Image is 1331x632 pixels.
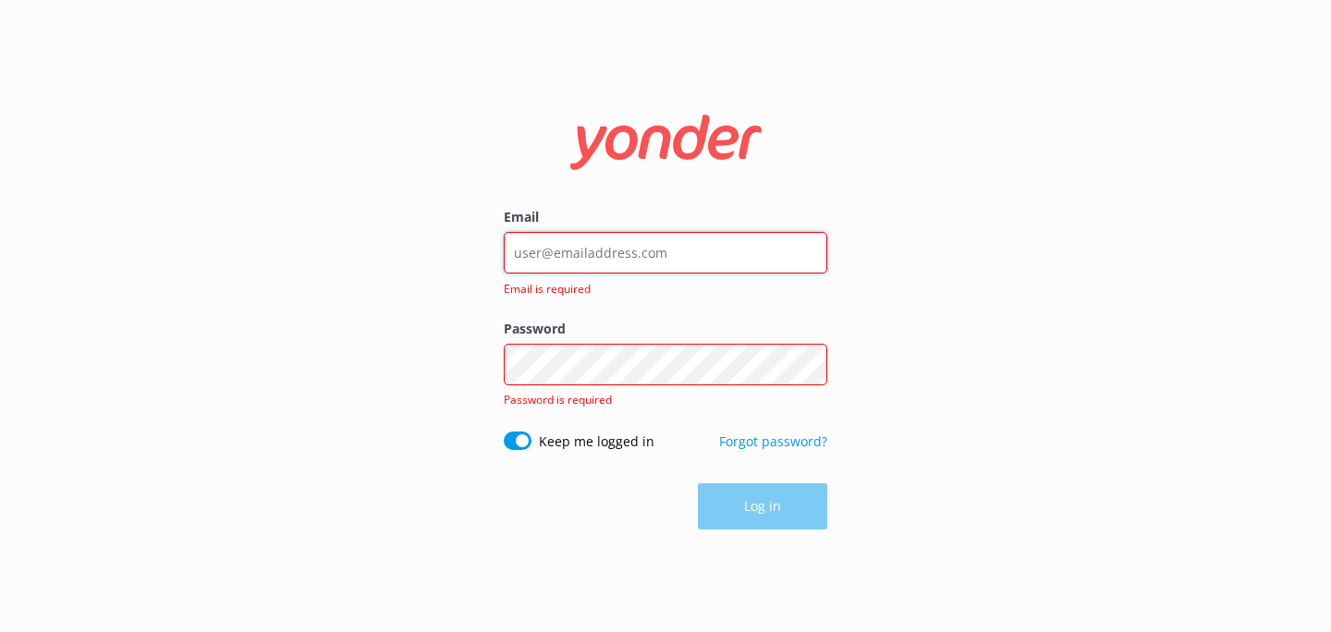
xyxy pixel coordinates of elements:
label: Email [504,207,827,227]
a: Forgot password? [719,432,827,450]
input: user@emailaddress.com [504,232,827,273]
label: Keep me logged in [539,431,654,452]
span: Email is required [504,280,816,298]
button: Show password [790,346,827,383]
span: Password is required [504,392,612,407]
label: Password [504,319,827,339]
